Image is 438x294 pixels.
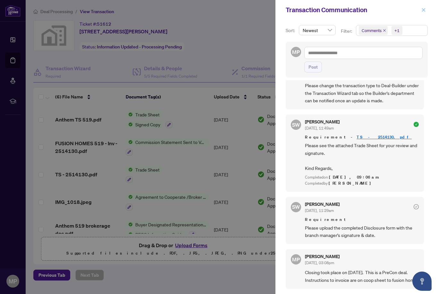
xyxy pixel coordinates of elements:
span: MP [292,256,299,264]
span: close [421,8,426,12]
span: SW [292,203,300,211]
button: Open asap [412,272,432,291]
span: Newest [303,25,332,35]
span: [DATE], 11:29am [305,208,334,213]
span: check-circle [414,122,419,127]
div: +1 [394,27,400,34]
span: [DATE], 03:08pm [305,260,334,265]
span: [DATE], 09:06am [329,174,380,180]
span: Please change the transaction type to Deal-Builder under the Transaction Wizard tab so the Builde... [305,82,419,104]
p: Sort: [286,27,296,34]
span: MP [292,48,299,56]
span: SW [292,121,300,129]
div: Transaction Communication [286,5,419,15]
span: check-circle [414,204,419,209]
span: close [383,29,386,32]
span: [DATE], 11:49am [305,126,334,130]
span: Requirement [305,216,419,223]
span: Comments [359,26,388,35]
div: Completed on [305,174,419,181]
button: Post [304,62,322,72]
h5: [PERSON_NAME] [305,254,340,259]
span: Requirement - [305,134,419,140]
h5: [PERSON_NAME] [305,202,340,206]
span: Closing took place on [DATE]. This is a PreCon deal. Instructions to invoice are on coop sheet to... [305,269,419,284]
span: Comments [362,27,382,34]
h5: [PERSON_NAME] [305,120,340,124]
span: Please upload the completed Disclosure form with the branch manager’s signature & date. [305,224,419,239]
span: Please see the attached Trade Sheet for your review and signature. Kind Regards, [305,142,419,172]
a: TS - 2514130.pdf [357,134,412,140]
div: Completed by [305,181,419,187]
span: [PERSON_NAME] [329,181,375,186]
p: Filter: [341,28,353,35]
